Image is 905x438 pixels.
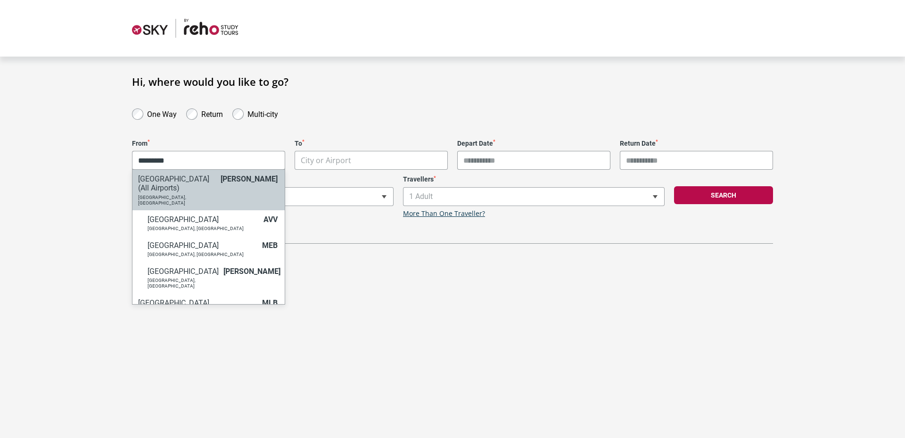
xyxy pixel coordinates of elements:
[457,140,610,148] label: Depart Date
[262,298,278,307] span: MLB
[138,195,216,206] p: [GEOGRAPHIC_DATA], [GEOGRAPHIC_DATA]
[263,215,278,224] span: AVV
[223,267,280,276] span: [PERSON_NAME]
[295,140,448,148] label: To
[247,107,278,119] label: Multi-city
[148,278,219,289] p: [GEOGRAPHIC_DATA], [GEOGRAPHIC_DATA]
[148,226,259,231] p: [GEOGRAPHIC_DATA], [GEOGRAPHIC_DATA]
[201,107,223,119] label: Return
[132,151,285,170] span: City or Airport
[403,175,665,183] label: Travellers
[620,140,773,148] label: Return Date
[132,140,285,148] label: From
[221,174,278,183] span: [PERSON_NAME]
[138,298,257,307] h6: [GEOGRAPHIC_DATA]
[403,187,665,206] span: 1 Adult
[262,241,278,250] span: MEB
[148,267,219,276] h6: [GEOGRAPHIC_DATA]
[301,155,351,165] span: City or Airport
[403,210,485,218] a: More Than One Traveller?
[148,252,257,257] p: [GEOGRAPHIC_DATA], [GEOGRAPHIC_DATA]
[147,107,177,119] label: One Way
[148,241,257,250] h6: [GEOGRAPHIC_DATA]
[295,151,447,170] span: City or Airport
[674,186,773,204] button: Search
[132,151,285,170] input: Search
[403,188,664,206] span: 1 Adult
[138,174,216,192] h6: [GEOGRAPHIC_DATA] (All Airports)
[148,215,259,224] h6: [GEOGRAPHIC_DATA]
[132,75,773,88] h1: Hi, where would you like to go?
[295,151,448,170] span: City or Airport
